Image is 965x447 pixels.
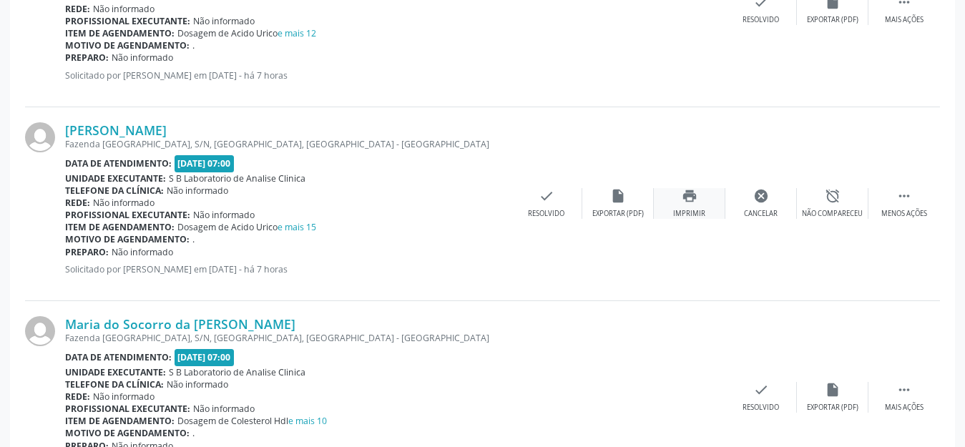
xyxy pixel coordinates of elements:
[167,378,228,390] span: Não informado
[65,3,90,15] b: Rede:
[65,39,190,51] b: Motivo de agendamento:
[885,15,924,25] div: Mais ações
[65,122,167,138] a: [PERSON_NAME]
[528,209,564,219] div: Resolvido
[175,155,235,172] span: [DATE] 07:00
[193,209,255,221] span: Não informado
[65,351,172,363] b: Data de atendimento:
[192,427,195,439] span: .
[192,39,195,51] span: .
[25,122,55,152] img: img
[93,197,155,209] span: Não informado
[177,27,316,39] span: Dosagem de Acido Urico
[65,332,725,344] div: Fazenda [GEOGRAPHIC_DATA], S/N, [GEOGRAPHIC_DATA], [GEOGRAPHIC_DATA] - [GEOGRAPHIC_DATA]
[25,316,55,346] img: img
[682,188,697,204] i: print
[881,209,927,219] div: Menos ações
[65,69,725,82] p: Solicitado por [PERSON_NAME] em [DATE] - há 7 horas
[177,415,327,427] span: Dosagem de Colesterol Hdl
[112,246,173,258] span: Não informado
[193,403,255,415] span: Não informado
[65,366,166,378] b: Unidade executante:
[65,246,109,258] b: Preparo:
[610,188,626,204] i: insert_drive_file
[65,378,164,390] b: Telefone da clínica:
[175,349,235,365] span: [DATE] 07:00
[896,188,912,204] i: 
[65,233,190,245] b: Motivo de agendamento:
[65,172,166,185] b: Unidade executante:
[802,209,863,219] div: Não compareceu
[93,390,155,403] span: Não informado
[743,403,779,413] div: Resolvido
[65,316,295,332] a: Maria do Socorro da [PERSON_NAME]
[65,15,190,27] b: Profissional executante:
[807,15,858,25] div: Exportar (PDF)
[825,382,841,398] i: insert_drive_file
[885,403,924,413] div: Mais ações
[65,390,90,403] b: Rede:
[743,15,779,25] div: Resolvido
[192,233,195,245] span: .
[65,403,190,415] b: Profissional executante:
[673,209,705,219] div: Imprimir
[288,415,327,427] a: e mais 10
[65,209,190,221] b: Profissional executante:
[112,51,173,64] span: Não informado
[807,403,858,413] div: Exportar (PDF)
[65,427,190,439] b: Motivo de agendamento:
[65,51,109,64] b: Preparo:
[167,185,228,197] span: Não informado
[65,415,175,427] b: Item de agendamento:
[753,382,769,398] i: check
[65,197,90,209] b: Rede:
[753,188,769,204] i: cancel
[744,209,778,219] div: Cancelar
[93,3,155,15] span: Não informado
[539,188,554,204] i: check
[177,221,316,233] span: Dosagem de Acido Urico
[825,188,841,204] i: alarm_off
[278,27,316,39] a: e mais 12
[278,221,316,233] a: e mais 15
[169,172,305,185] span: S B Laboratorio de Analise Clinica
[65,185,164,197] b: Telefone da clínica:
[65,138,511,150] div: Fazenda [GEOGRAPHIC_DATA], S/N, [GEOGRAPHIC_DATA], [GEOGRAPHIC_DATA] - [GEOGRAPHIC_DATA]
[169,366,305,378] span: S B Laboratorio de Analise Clinica
[65,27,175,39] b: Item de agendamento:
[193,15,255,27] span: Não informado
[65,263,511,275] p: Solicitado por [PERSON_NAME] em [DATE] - há 7 horas
[65,157,172,170] b: Data de atendimento:
[896,382,912,398] i: 
[592,209,644,219] div: Exportar (PDF)
[65,221,175,233] b: Item de agendamento:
